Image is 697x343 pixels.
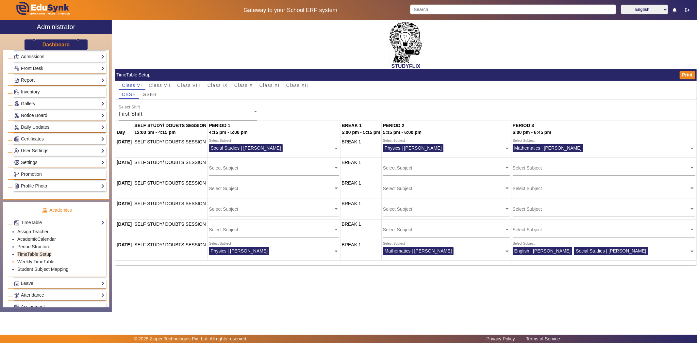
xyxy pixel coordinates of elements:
[211,248,268,253] span: Physics | [PERSON_NAME]
[122,92,136,97] span: CBSE
[14,303,105,311] a: Assignment
[134,139,206,144] span: SELF STUDY/ DOUBTS SESSION
[14,171,105,178] a: Promotion
[259,83,280,88] span: Class XI
[513,241,535,246] div: Select Subject
[149,83,171,88] span: Class VII
[115,121,133,137] th: Day
[483,335,518,343] a: Privacy Policy
[117,160,132,165] span: [DATE]
[385,145,442,151] span: Physics | [PERSON_NAME]
[17,267,68,272] a: Student Subject Mapping
[342,139,361,144] span: BREAK 1
[117,201,132,206] span: [DATE]
[177,83,201,88] span: Class VIII
[342,242,361,247] span: BREAK 1
[37,23,75,31] h2: Administrator
[14,90,19,94] img: Inventory.png
[14,305,19,310] img: Assignments.png
[17,259,54,264] a: Weekly TimeTable
[21,304,45,309] span: Assignment
[576,248,646,253] span: Social Studies | [PERSON_NAME]
[0,20,112,34] a: Administrator
[207,83,228,88] span: Class IX
[134,160,206,165] span: SELF STUDY/ DOUBTS SESSION
[21,89,40,94] span: Inventory
[514,248,571,253] span: English | [PERSON_NAME]
[340,121,382,137] th: BREAK 1 5:00 pm - 5:15 pm
[342,201,361,206] span: BREAK 1
[119,105,140,109] mat-label: Select Shift
[117,242,132,247] span: [DATE]
[134,335,248,342] p: © 2025 Zipper Technologies Pvt. Ltd. All rights reserved.
[342,180,361,186] span: BREAK 1
[8,207,106,214] p: Academics
[178,7,403,14] h5: Gateway to your School ERP system
[117,139,132,144] span: [DATE]
[115,63,697,69] h2: STUDYFLIX
[17,237,56,242] a: AcademicCalendar
[342,160,361,165] span: BREAK 1
[342,221,361,227] span: BREAK 1
[680,71,695,79] button: Print
[209,138,231,143] div: Select Subject
[122,83,142,88] span: Class VI
[134,221,206,227] span: SELF STUDY/ DOUBTS SESSION
[42,41,70,48] a: Dashboard
[211,145,281,151] span: Social Studies | [PERSON_NAME]
[17,252,52,257] a: TimeTable Setup
[17,229,48,234] a: Assign Teacher
[134,180,206,186] span: SELF STUDY/ DOUBTS SESSION
[142,92,157,97] span: GSEB
[209,241,231,246] div: Select Subject
[21,171,42,177] span: Promotion
[134,242,206,247] span: SELF STUDY/ DOUBTS SESSION
[511,121,697,137] th: PERIOD 3 6:00 pm - 6:45 pm
[382,121,511,137] th: PERIOD 2 5:15 pm - 6:00 pm
[134,201,206,206] span: SELF STUDY/ DOUBTS SESSION
[117,221,132,227] span: [DATE]
[390,22,422,63] img: 2da83ddf-6089-4dce-a9e2-416746467bdd
[117,180,132,186] span: [DATE]
[383,241,405,246] div: Select Subject
[234,83,253,88] span: Class X
[17,244,50,249] a: Period Structure
[385,248,452,253] span: Mathematics | [PERSON_NAME]
[119,111,142,117] span: First Shift
[514,145,582,151] span: Mathematics | [PERSON_NAME]
[208,121,340,137] th: PERIOD 1 4:15 pm - 5:00 pm
[115,69,697,81] mat-card-header: TimeTable Setup
[133,121,207,137] th: SELF STUDY/ DOUBTS SESSION 12:00 pm - 4:15 pm
[14,172,19,177] img: Branchoperations.png
[410,5,616,14] input: Search
[14,88,105,96] a: Inventory
[383,138,405,143] div: Select Subject
[523,335,563,343] a: Terms of Service
[286,83,308,88] span: Class XII
[42,207,48,213] img: academic.png
[513,138,535,143] div: Select Subject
